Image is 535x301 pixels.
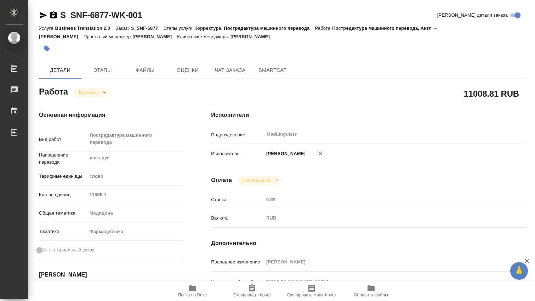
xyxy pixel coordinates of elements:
[177,34,230,39] p: Клиентские менеджеры
[211,131,264,138] p: Подразделение
[39,228,87,235] p: Тематика
[341,281,401,301] button: Обновить файлы
[233,293,271,297] span: Скопировать бриф
[282,281,341,301] button: Скопировать мини-бриф
[513,263,525,278] span: 🙏
[39,152,87,166] p: Направление перевода
[211,239,527,248] h4: Дополнительно
[132,34,177,39] p: [PERSON_NAME]
[39,11,47,19] button: Скопировать ссылку для ЯМессенджера
[211,111,527,119] h4: Исполнители
[39,136,87,143] p: Вид работ
[211,176,232,184] h4: Оплата
[77,90,100,96] button: В работе
[211,259,264,266] p: Последнее изменение
[510,262,528,280] button: 🙏
[256,66,290,75] span: SmartCat
[264,212,501,224] div: RUB
[264,194,501,205] input: Пустое поле
[131,25,164,31] p: S_SNF-6877
[39,191,87,198] p: Кол-во единиц
[213,66,247,75] span: Чат заказа
[171,66,205,75] span: Оценки
[39,85,68,97] h2: Работа
[84,34,132,39] p: Проектный менеджер
[313,146,328,161] button: Удалить исполнителя
[464,87,519,100] h2: 11008.81 RUB
[178,293,207,297] span: Папка на Drive
[354,293,388,297] span: Обновить файлы
[49,246,94,254] span: Нотариальный заказ
[128,66,162,75] span: Файлы
[87,170,183,182] div: слово
[86,66,120,75] span: Этапы
[87,189,183,200] input: Пустое поле
[211,279,264,286] p: Комментарий к работе
[238,176,281,185] div: В работе
[211,215,264,222] p: Валюта
[87,226,183,238] div: Фармацевтика
[39,111,183,119] h4: Основная информация
[315,25,332,31] p: Работа
[211,150,264,157] p: Исполнитель
[39,41,55,56] button: Добавить тэг
[264,257,501,267] input: Пустое поле
[437,12,508,19] span: [PERSON_NAME] детали заказа
[230,34,275,39] p: [PERSON_NAME]
[39,173,87,180] p: Тарифные единицы
[87,207,183,219] div: Медицина
[264,276,501,288] textarea: тотал до разверстки 31433
[73,88,109,97] div: В работе
[115,25,131,31] p: Заказ:
[43,66,77,75] span: Детали
[49,11,58,19] button: Скопировать ссылку
[211,196,264,203] p: Ставка
[39,210,87,217] p: Общая тематика
[163,25,194,31] p: Этапы услуги
[39,25,55,31] p: Услуга
[60,10,142,20] a: S_SNF-6877-WK-001
[39,271,183,279] h4: [PERSON_NAME]
[222,281,282,301] button: Скопировать бриф
[55,25,115,31] p: Business Translation 2.0
[241,177,273,183] button: Не оплачена
[287,293,336,297] span: Скопировать мини-бриф
[264,150,306,157] p: [PERSON_NAME]
[163,281,222,301] button: Папка на Drive
[194,25,315,31] p: Корректура, Постредактура машинного перевода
